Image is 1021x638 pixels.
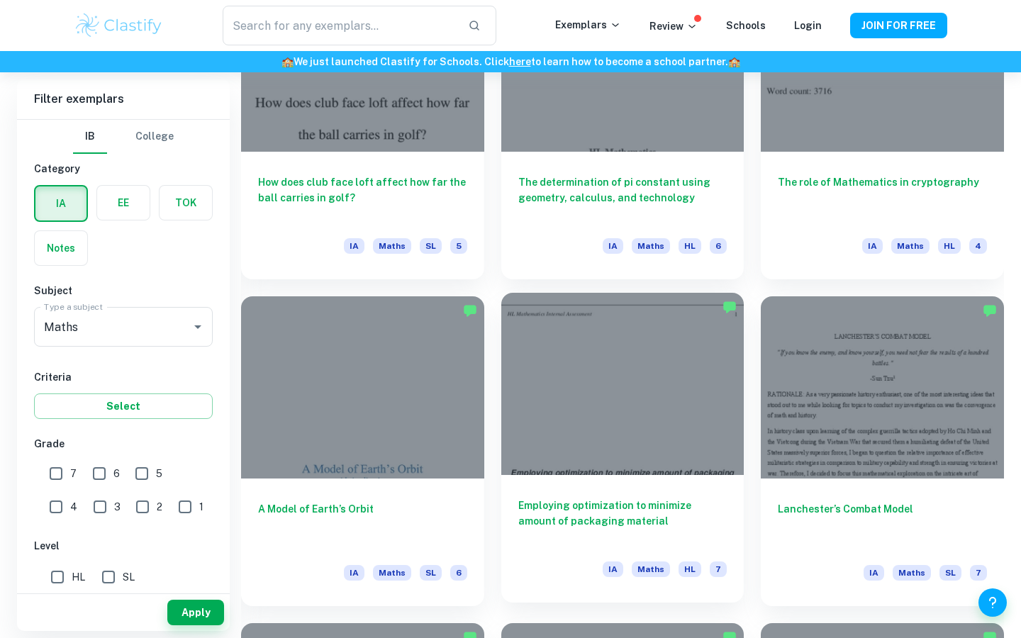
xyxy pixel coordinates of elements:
[344,238,364,254] span: IA
[864,565,884,581] span: IA
[970,565,987,581] span: 7
[728,56,740,67] span: 🏫
[938,238,961,254] span: HL
[160,186,212,220] button: TOK
[450,565,467,581] span: 6
[722,300,737,314] img: Marked
[73,120,174,154] div: Filter type choice
[969,238,987,254] span: 4
[70,499,77,515] span: 4
[501,296,744,606] a: Employing optimization to minimize amount of packaging materialIAMathsHL7
[34,369,213,385] h6: Criteria
[35,186,87,220] button: IA
[258,501,467,548] h6: A Model of Earth’s Orbit
[726,20,766,31] a: Schools
[778,174,987,221] h6: The role of Mathematics in cryptography
[939,565,961,581] span: SL
[17,79,230,119] h6: Filter exemplars
[603,561,623,577] span: IA
[710,561,727,577] span: 7
[862,238,883,254] span: IA
[420,238,442,254] span: SL
[710,238,727,254] span: 6
[420,565,442,581] span: SL
[281,56,294,67] span: 🏫
[518,174,727,221] h6: The determination of pi constant using geometry, calculus, and technology
[73,120,107,154] button: IB
[34,393,213,419] button: Select
[463,303,477,318] img: Marked
[97,186,150,220] button: EE
[123,569,135,585] span: SL
[649,18,698,34] p: Review
[156,466,162,481] span: 5
[44,301,103,313] label: Type a subject
[241,296,484,606] a: A Model of Earth’s OrbitIAMathsSL6
[761,296,1004,606] a: Lanchester’s Combat ModelIAMathsSL7
[632,561,670,577] span: Maths
[258,174,467,221] h6: How does club face loft affect how far the ball carries in golf?
[450,238,467,254] span: 5
[679,238,701,254] span: HL
[70,466,77,481] span: 7
[893,565,931,581] span: Maths
[518,498,727,544] h6: Employing optimization to minimize amount of packaging material
[373,565,411,581] span: Maths
[34,283,213,298] h6: Subject
[850,13,947,38] button: JOIN FOR FREE
[794,20,822,31] a: Login
[167,600,224,625] button: Apply
[344,565,364,581] span: IA
[135,120,174,154] button: College
[34,161,213,177] h6: Category
[72,569,85,585] span: HL
[509,56,531,67] a: here
[891,238,930,254] span: Maths
[603,238,623,254] span: IA
[113,466,120,481] span: 6
[114,499,121,515] span: 3
[3,54,1018,69] h6: We just launched Clastify for Schools. Click to learn how to become a school partner.
[632,238,670,254] span: Maths
[978,588,1007,617] button: Help and Feedback
[34,436,213,452] h6: Grade
[74,11,164,40] img: Clastify logo
[199,499,203,515] span: 1
[34,538,213,554] h6: Level
[983,303,997,318] img: Marked
[35,231,87,265] button: Notes
[188,317,208,337] button: Open
[223,6,457,45] input: Search for any exemplars...
[778,501,987,548] h6: Lanchester’s Combat Model
[157,499,162,515] span: 2
[555,17,621,33] p: Exemplars
[373,238,411,254] span: Maths
[679,561,701,577] span: HL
